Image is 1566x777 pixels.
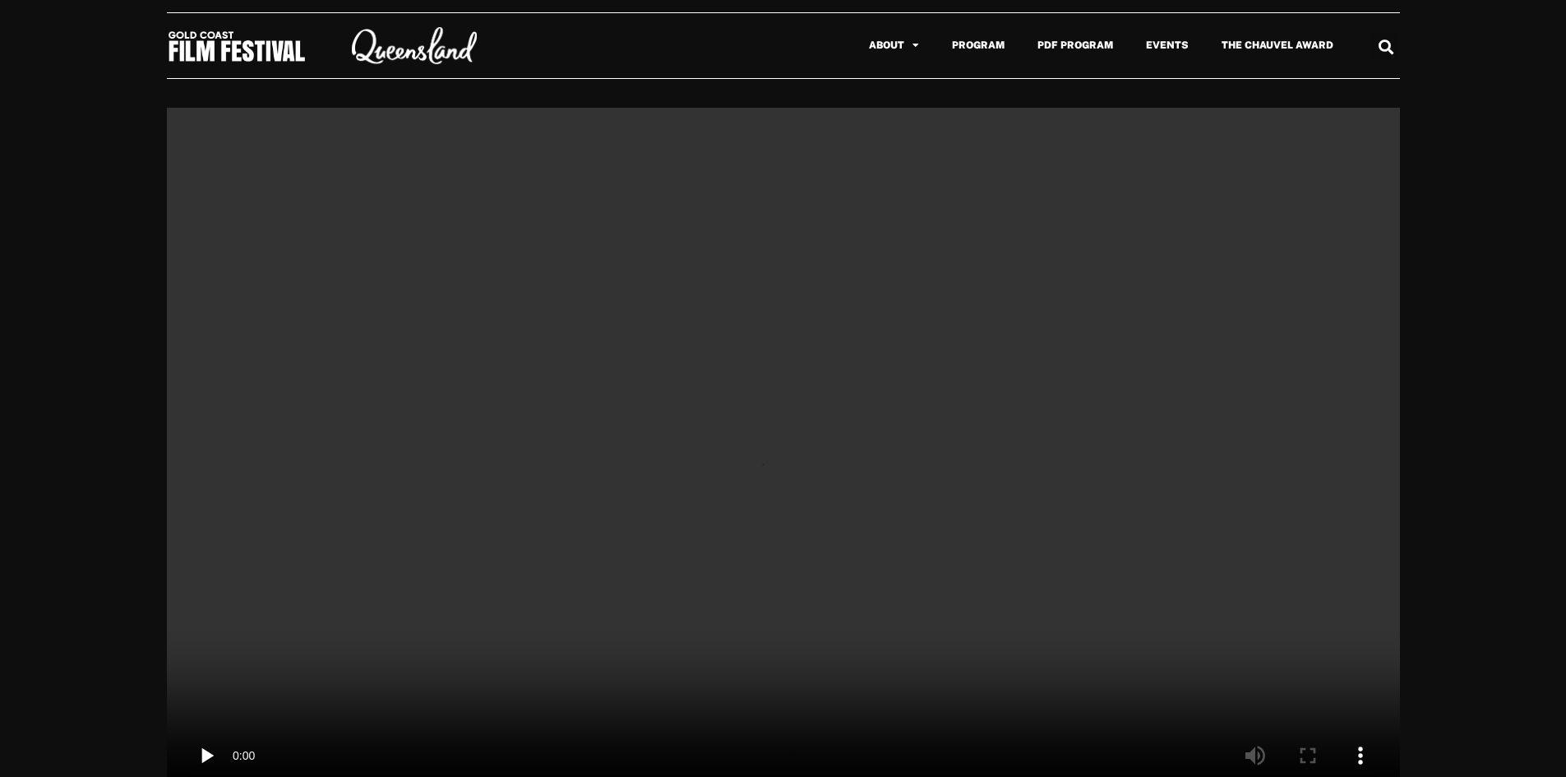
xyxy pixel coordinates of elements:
a: Program [935,26,1021,64]
a: The Chauvel Award [1205,26,1350,64]
a: About [852,26,935,64]
a: Events [1129,26,1205,64]
a: PDF Program [1021,26,1129,64]
nav: Menu [515,26,1350,64]
div: Search [1372,33,1399,60]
